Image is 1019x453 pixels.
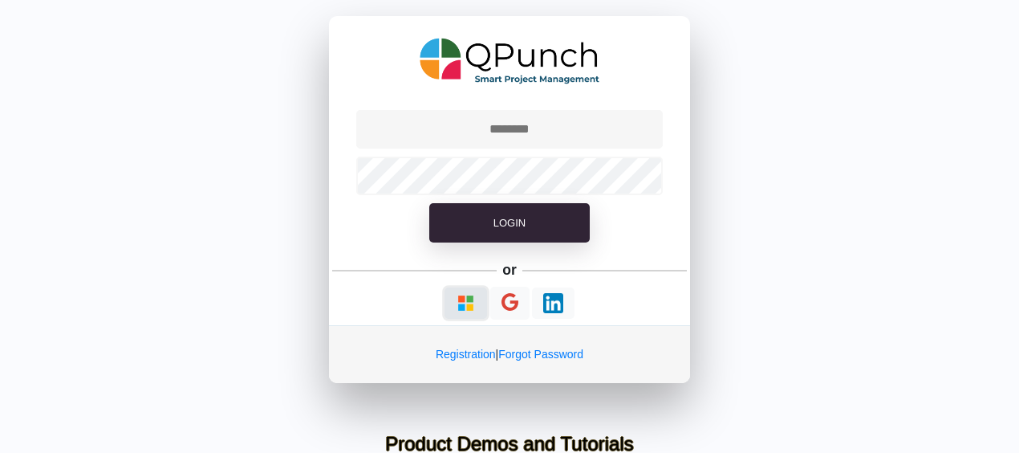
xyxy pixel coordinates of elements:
[329,325,690,383] div: |
[532,288,574,319] button: Continue With LinkedIn
[490,287,530,320] button: Continue With Google
[445,288,487,319] button: Continue With Microsoft Azure
[420,32,600,90] img: QPunch
[500,259,520,281] h5: or
[543,293,563,313] img: Loading...
[429,203,590,243] button: Login
[456,293,476,313] img: Loading...
[436,348,496,361] a: Registration
[498,348,583,361] a: Forgot Password
[493,217,526,229] span: Login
